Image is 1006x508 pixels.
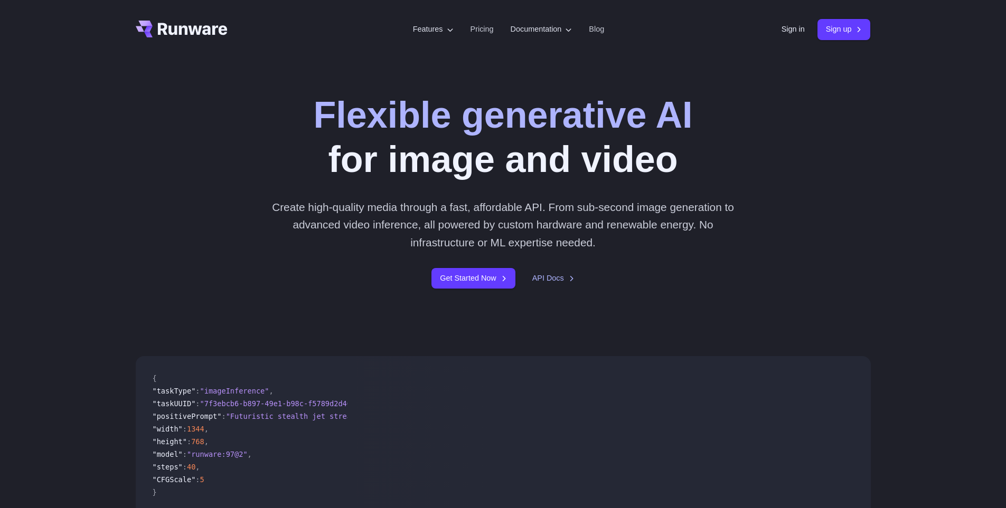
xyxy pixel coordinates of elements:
[313,94,692,136] strong: Flexible generative AI
[431,268,515,289] a: Get Started Now
[200,399,364,408] span: "7f3ebcb6-b897-49e1-b98c-f5789d2d40d7"
[195,387,200,395] span: :
[204,437,209,446] span: ,
[200,475,204,484] span: 5
[183,463,187,471] span: :
[153,374,157,382] span: {
[471,23,494,35] a: Pricing
[413,23,454,35] label: Features
[153,450,183,458] span: "model"
[269,387,273,395] span: ,
[153,488,157,496] span: }
[782,23,805,35] a: Sign in
[136,21,228,37] a: Go to /
[226,412,619,420] span: "Futuristic stealth jet streaking through a neon-lit cityscape with glowing purple exhaust"
[187,450,248,458] span: "runware:97@2"
[268,198,738,251] p: Create high-quality media through a fast, affordable API. From sub-second image generation to adv...
[187,425,204,433] span: 1344
[511,23,572,35] label: Documentation
[313,93,692,181] h1: for image and video
[195,399,200,408] span: :
[153,463,183,471] span: "steps"
[187,463,195,471] span: 40
[153,425,183,433] span: "width"
[589,23,604,35] a: Blog
[153,387,196,395] span: "taskType"
[153,399,196,408] span: "taskUUID"
[191,437,204,446] span: 768
[183,425,187,433] span: :
[200,387,269,395] span: "imageInference"
[248,450,252,458] span: ,
[183,450,187,458] span: :
[153,437,187,446] span: "height"
[153,412,222,420] span: "positivePrompt"
[153,475,196,484] span: "CFGScale"
[817,19,871,40] a: Sign up
[532,272,575,284] a: API Docs
[187,437,191,446] span: :
[204,425,209,433] span: ,
[195,463,200,471] span: ,
[221,412,225,420] span: :
[195,475,200,484] span: :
